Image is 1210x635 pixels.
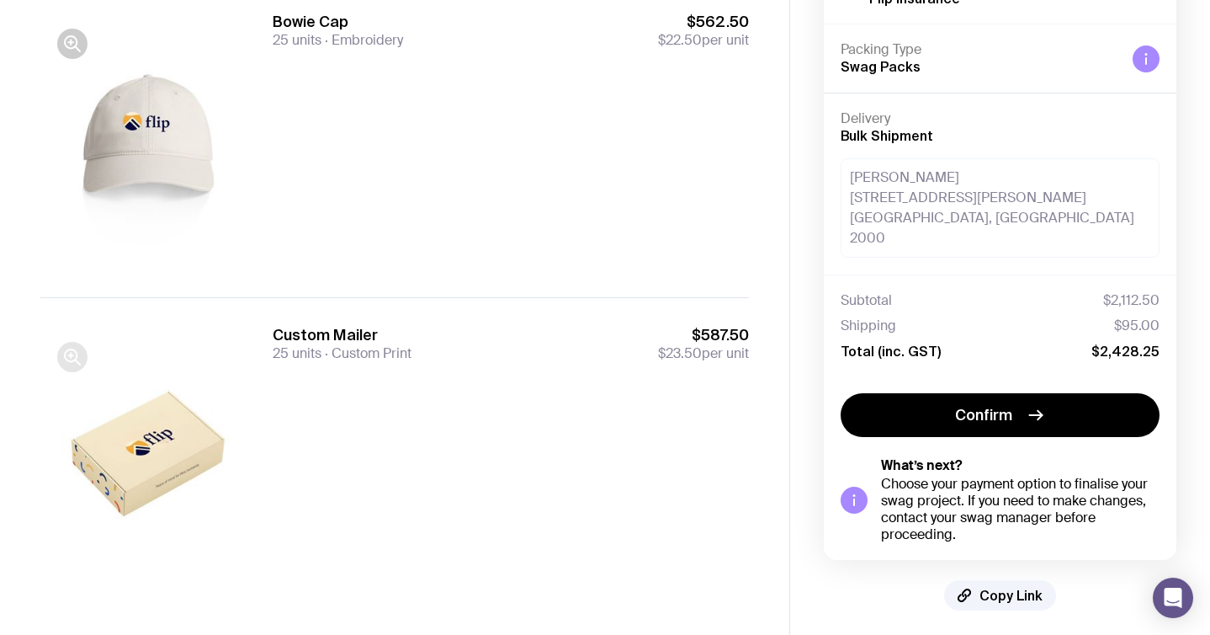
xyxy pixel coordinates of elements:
[841,343,941,360] span: Total (inc. GST)
[658,32,749,49] span: per unit
[1103,292,1160,309] span: $2,112.50
[1153,578,1193,618] div: Open Intercom Messenger
[881,476,1160,543] div: Choose your payment option to finalise your swag project. If you need to make changes, contact yo...
[841,317,896,334] span: Shipping
[841,292,892,309] span: Subtotal
[658,325,749,345] span: $587.50
[841,41,1119,58] h4: Packing Type
[273,344,321,362] span: 25 units
[841,393,1160,437] button: Confirm
[881,457,1160,474] h5: What’s next?
[273,31,321,49] span: 25 units
[841,59,921,74] span: Swag Packs
[1091,343,1160,360] span: $2,428.25
[1114,317,1160,334] span: $95.00
[321,344,411,362] span: Custom Print
[841,110,1160,127] h4: Delivery
[273,12,403,32] h3: Bowie Cap
[273,325,411,345] h3: Custom Mailer
[658,12,749,32] span: $562.50
[955,405,1012,425] span: Confirm
[321,31,403,49] span: Embroidery
[658,344,702,362] span: $23.50
[841,158,1160,258] div: [PERSON_NAME] [STREET_ADDRESS][PERSON_NAME] [GEOGRAPHIC_DATA], [GEOGRAPHIC_DATA] 2000
[658,345,749,362] span: per unit
[658,31,702,49] span: $22.50
[944,580,1056,611] button: Copy Link
[841,128,933,143] span: Bulk Shipment
[979,587,1043,604] span: Copy Link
